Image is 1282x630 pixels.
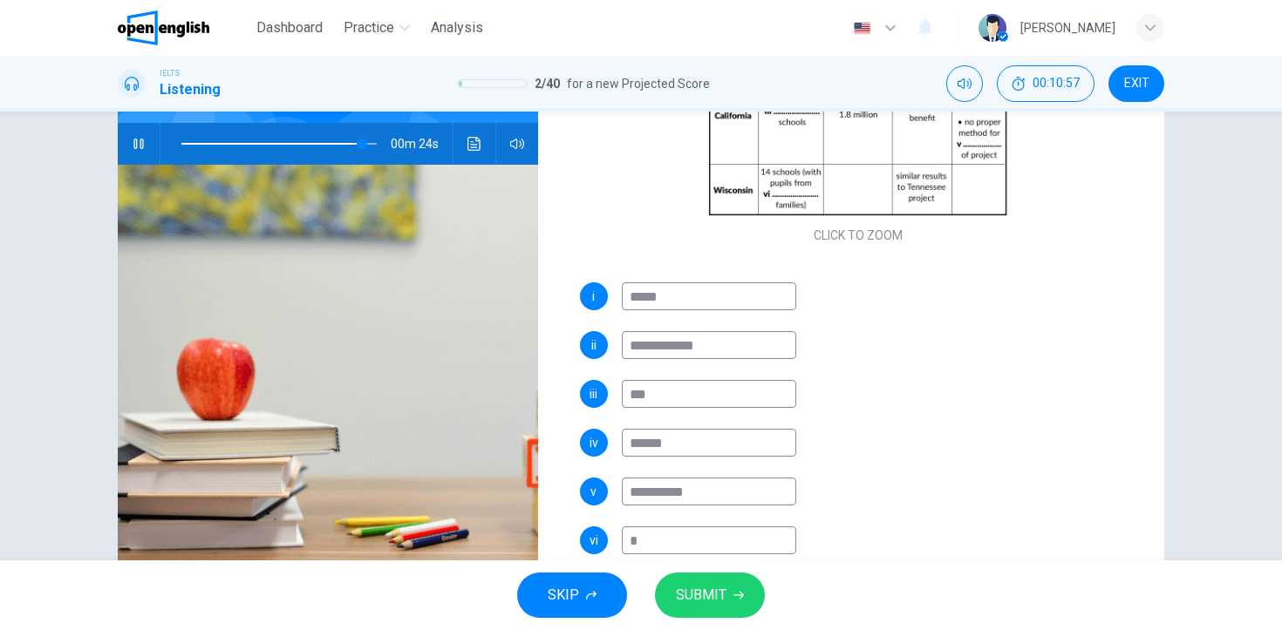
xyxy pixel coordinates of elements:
div: Hide [997,65,1094,102]
button: Analysis [424,12,490,44]
span: iii [590,388,597,400]
span: Dashboard [256,17,323,38]
button: Click to see the audio transcription [460,123,488,165]
span: 2 / 40 [535,73,560,94]
button: EXIT [1108,65,1164,102]
h1: Listening [160,79,221,100]
button: SUBMIT [655,572,765,618]
div: Mute [946,65,983,102]
span: IELTS [160,67,180,79]
img: en [851,22,873,35]
img: Profile picture [979,14,1006,42]
button: 00:10:57 [997,65,1094,102]
span: Analysis [431,17,483,38]
a: OpenEnglish logo [118,10,249,45]
img: Effects of Reducing Class Sizes [118,165,538,589]
span: SUBMIT [676,583,726,607]
span: i [592,290,595,302]
span: SKIP [548,583,579,607]
span: Practice [344,17,394,38]
span: ii [591,339,597,351]
span: for a new Projected Score [567,73,710,94]
img: OpenEnglish logo [118,10,209,45]
button: SKIP [517,572,627,618]
span: EXIT [1124,77,1149,91]
button: Practice [337,12,417,44]
div: [PERSON_NAME] [1020,17,1115,38]
span: 00m 24s [391,123,453,165]
span: 00:10:57 [1033,77,1080,91]
span: v [590,485,597,498]
span: iv [590,437,598,449]
button: Dashboard [249,12,330,44]
span: vi [590,534,598,546]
